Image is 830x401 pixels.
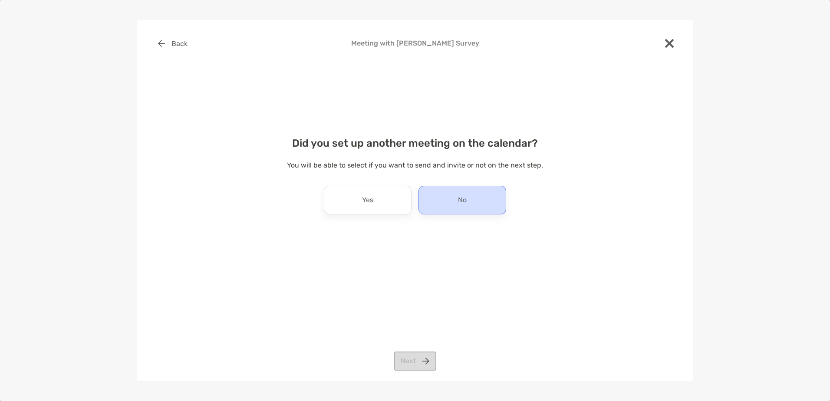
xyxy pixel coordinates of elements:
img: button icon [158,40,165,47]
p: No [458,193,467,207]
p: You will be able to select if you want to send and invite or not on the next step. [151,160,679,171]
h4: Meeting with [PERSON_NAME] Survey [151,39,679,47]
p: Yes [362,193,373,207]
button: Back [151,34,194,53]
img: close modal [665,39,674,48]
h4: Did you set up another meeting on the calendar? [151,137,679,149]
